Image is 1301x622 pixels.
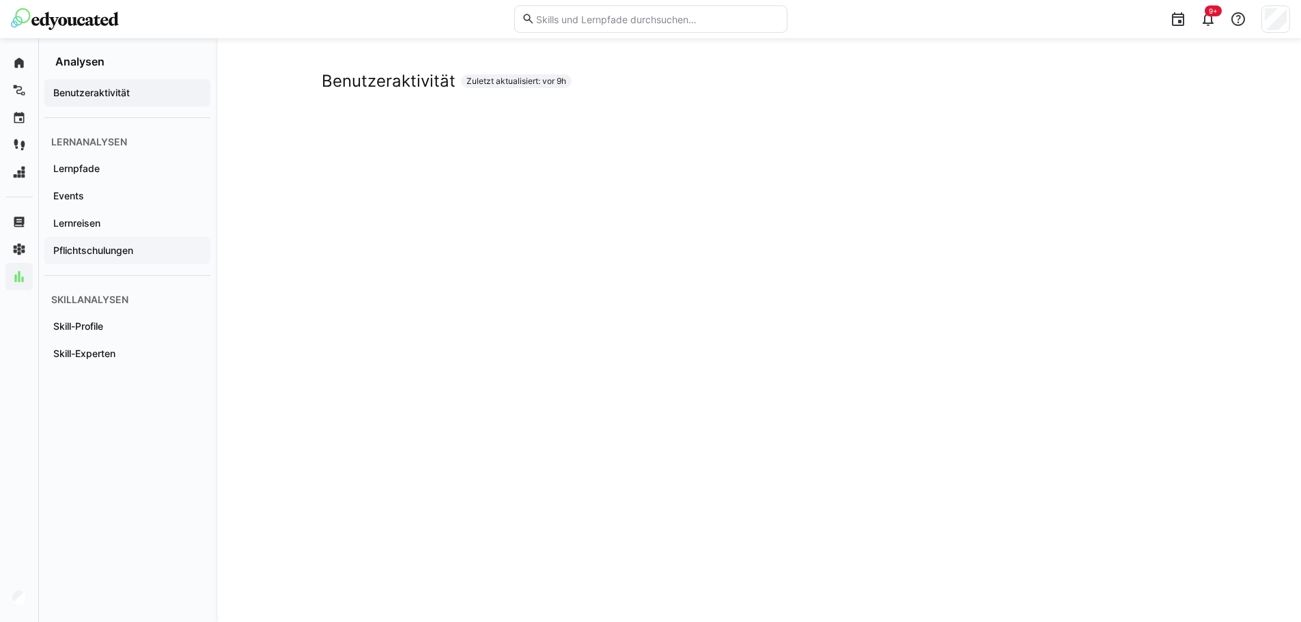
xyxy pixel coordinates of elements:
[1209,7,1218,15] span: 9+
[322,71,456,91] h2: Benutzeraktivität
[466,76,566,87] span: Zuletzt aktualisiert: vor 9h
[44,287,210,313] div: Skillanalysen
[535,13,779,25] input: Skills und Lernpfade durchsuchen…
[44,129,210,155] div: Lernanalysen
